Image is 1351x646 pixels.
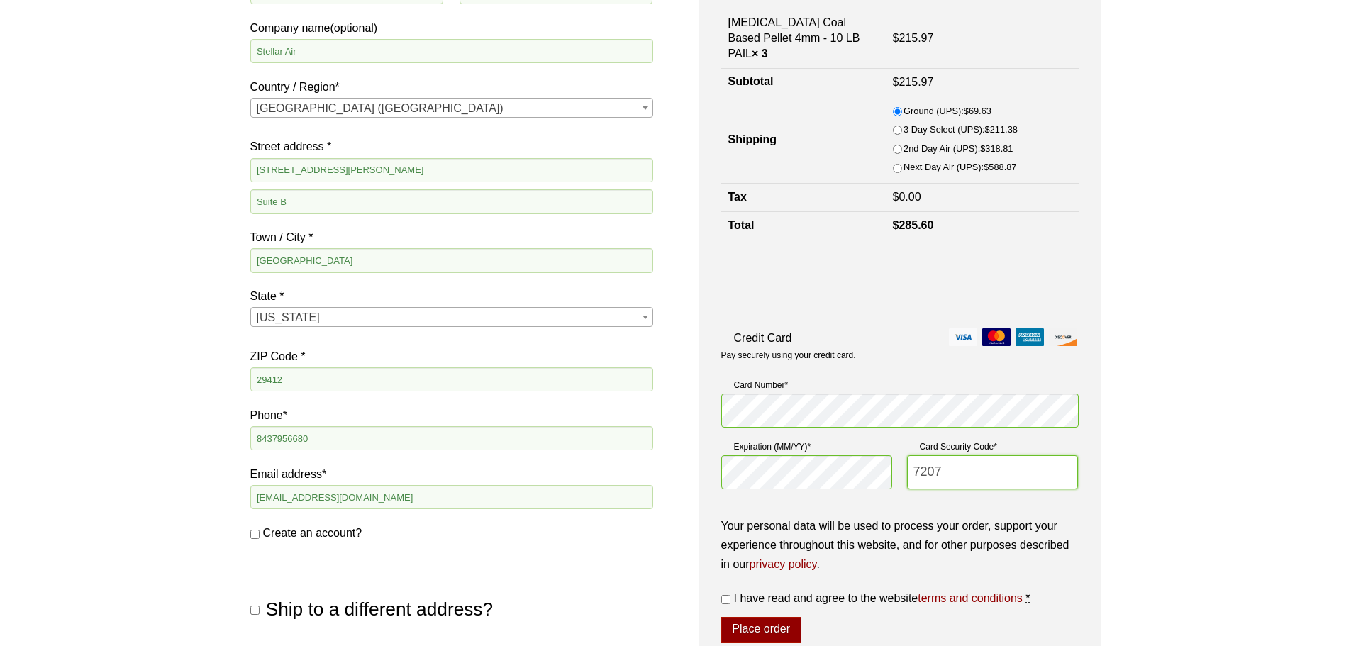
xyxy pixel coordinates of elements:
label: Ground (UPS): [904,104,991,119]
fieldset: Payment Info [721,372,1079,501]
bdi: 215.97 [893,32,934,44]
label: State [250,286,653,306]
label: 2nd Day Air (UPS): [904,141,1013,157]
input: I have read and agree to the websiteterms and conditions * [721,595,730,604]
span: $ [980,143,985,154]
a: terms and conditions [918,592,1023,604]
label: Town / City [250,228,653,247]
span: Country / Region [250,98,653,118]
span: South Carolina [251,308,652,328]
a: privacy policy [750,558,817,570]
label: Country / Region [250,77,653,96]
iframe: reCAPTCHA [721,254,937,309]
input: House number and street name [250,158,653,182]
p: Your personal data will be used to process your order, support your experience throughout this we... [721,516,1079,574]
span: $ [893,219,899,231]
label: ZIP Code [250,347,653,366]
bdi: 215.97 [893,76,934,88]
bdi: 588.87 [984,162,1016,172]
span: (optional) [330,22,377,34]
label: Expiration (MM/YY) [721,440,893,454]
label: Card Number [721,378,1079,392]
img: mastercard [982,328,1011,346]
bdi: 211.38 [985,124,1018,135]
abbr: required [1025,592,1030,604]
span: State [250,307,653,327]
button: Place order [721,617,801,644]
label: Next Day Air (UPS): [904,160,1016,175]
span: $ [893,76,899,88]
span: United States (US) [251,99,652,118]
img: amex [1016,328,1044,346]
strong: × 3 [752,48,768,60]
bdi: 285.60 [893,219,934,231]
input: Create an account? [250,530,260,539]
span: I have read and agree to the website [734,592,1023,604]
p: Pay securely using your credit card. [721,350,1079,362]
input: CSC [907,455,1079,489]
span: $ [893,191,899,203]
th: Subtotal [721,68,886,96]
label: Credit Card [721,328,1079,347]
bdi: 69.63 [964,106,991,116]
span: $ [985,124,990,135]
th: Shipping [721,96,886,184]
label: Phone [250,406,653,425]
label: Street address [250,137,653,156]
span: Create an account? [263,527,362,539]
img: discover [1049,328,1077,346]
bdi: 318.81 [980,143,1013,154]
th: Tax [721,184,886,211]
img: visa [949,328,977,346]
th: Total [721,211,886,239]
label: 3 Day Select (UPS): [904,122,1018,138]
td: [MEDICAL_DATA] Coal Based Pellet 4mm - 10 LB PAIL [721,9,886,68]
label: Email address [250,464,653,484]
label: Card Security Code [907,440,1079,454]
input: Ship to a different address? [250,606,260,615]
bdi: 0.00 [893,191,921,203]
span: Ship to a different address? [266,598,493,620]
span: $ [893,32,899,44]
input: Apartment, suite, unit, etc. (optional) [250,189,653,213]
span: $ [984,162,989,172]
span: $ [964,106,969,116]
